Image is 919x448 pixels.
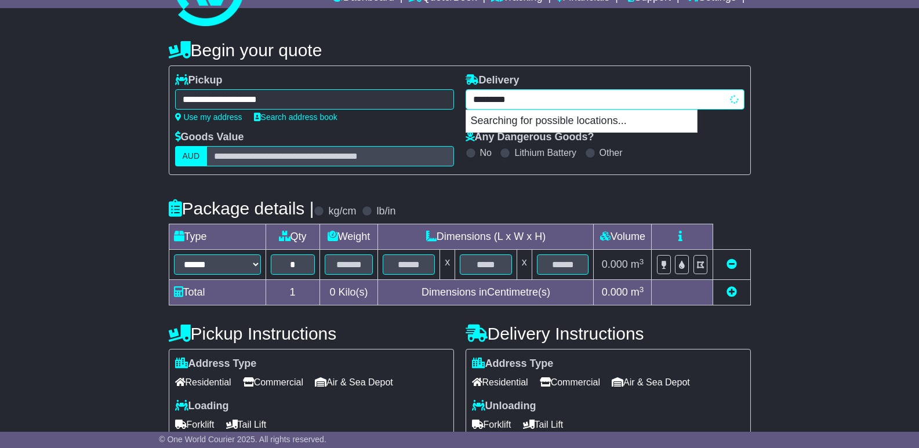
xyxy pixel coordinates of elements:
label: Goods Value [175,131,244,144]
td: Type [169,224,266,250]
h4: Begin your quote [169,41,751,60]
a: Add new item [727,286,737,298]
td: Dimensions in Centimetre(s) [378,280,594,305]
span: Commercial [540,373,600,391]
span: Commercial [243,373,303,391]
span: Residential [472,373,528,391]
td: Total [169,280,266,305]
label: Lithium Battery [514,147,576,158]
label: No [480,147,492,158]
span: Forklift [472,416,511,434]
span: 0 [329,286,335,298]
span: Air & Sea Depot [315,373,393,391]
sup: 3 [640,285,644,294]
label: Loading [175,400,229,413]
label: lb/in [376,205,395,218]
h4: Delivery Instructions [466,324,751,343]
label: Address Type [175,358,257,370]
td: Kilo(s) [319,280,378,305]
label: Delivery [466,74,520,87]
label: Other [600,147,623,158]
td: 1 [266,280,319,305]
sup: 3 [640,257,644,266]
label: AUD [175,146,208,166]
span: m [631,258,644,270]
span: m [631,286,644,298]
span: Air & Sea Depot [612,373,690,391]
p: Searching for possible locations... [466,110,697,132]
span: Residential [175,373,231,391]
a: Remove this item [727,258,737,270]
label: Unloading [472,400,536,413]
span: 0.000 [602,286,628,298]
label: Pickup [175,74,223,87]
td: Dimensions (L x W x H) [378,224,594,250]
td: Volume [594,224,652,250]
span: Tail Lift [523,416,564,434]
label: Address Type [472,358,554,370]
label: Any Dangerous Goods? [466,131,594,144]
td: x [517,250,532,280]
td: Weight [319,224,378,250]
span: Forklift [175,416,215,434]
label: kg/cm [328,205,356,218]
h4: Pickup Instructions [169,324,454,343]
td: Qty [266,224,319,250]
a: Use my address [175,112,242,122]
a: Search address book [254,112,337,122]
span: 0.000 [602,258,628,270]
h4: Package details | [169,199,314,218]
span: © One World Courier 2025. All rights reserved. [159,435,326,444]
td: x [440,250,455,280]
span: Tail Lift [226,416,267,434]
